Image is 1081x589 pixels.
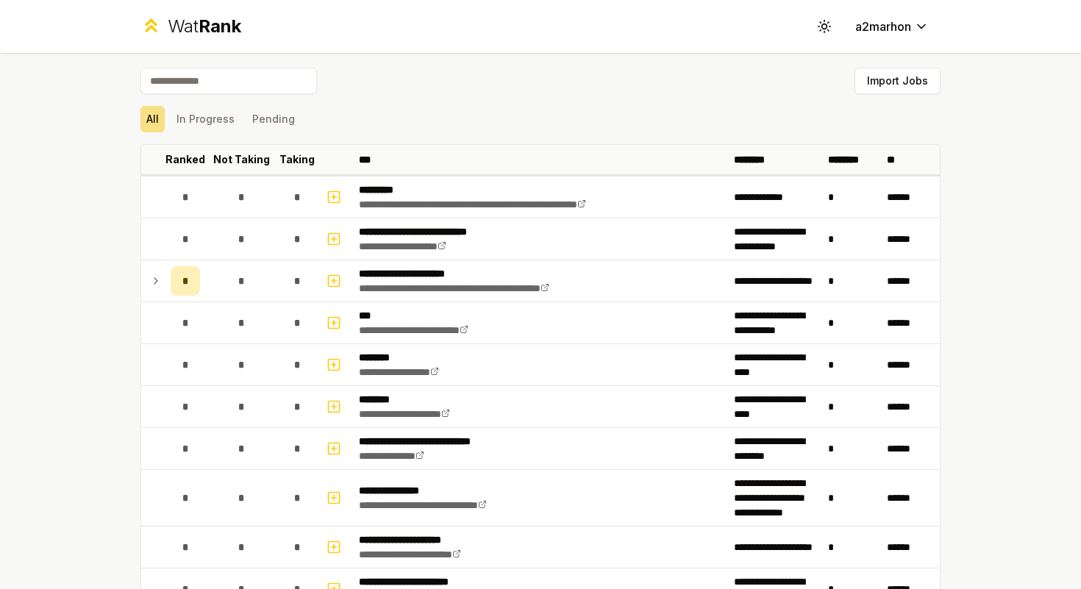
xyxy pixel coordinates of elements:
[246,106,301,132] button: Pending
[171,106,240,132] button: In Progress
[165,152,205,167] p: Ranked
[855,18,911,35] span: a2marhon
[843,13,941,40] button: a2marhon
[140,106,165,132] button: All
[855,68,941,94] button: Import Jobs
[199,15,241,37] span: Rank
[213,152,270,167] p: Not Taking
[279,152,315,167] p: Taking
[168,15,241,38] div: Wat
[140,15,241,38] a: WatRank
